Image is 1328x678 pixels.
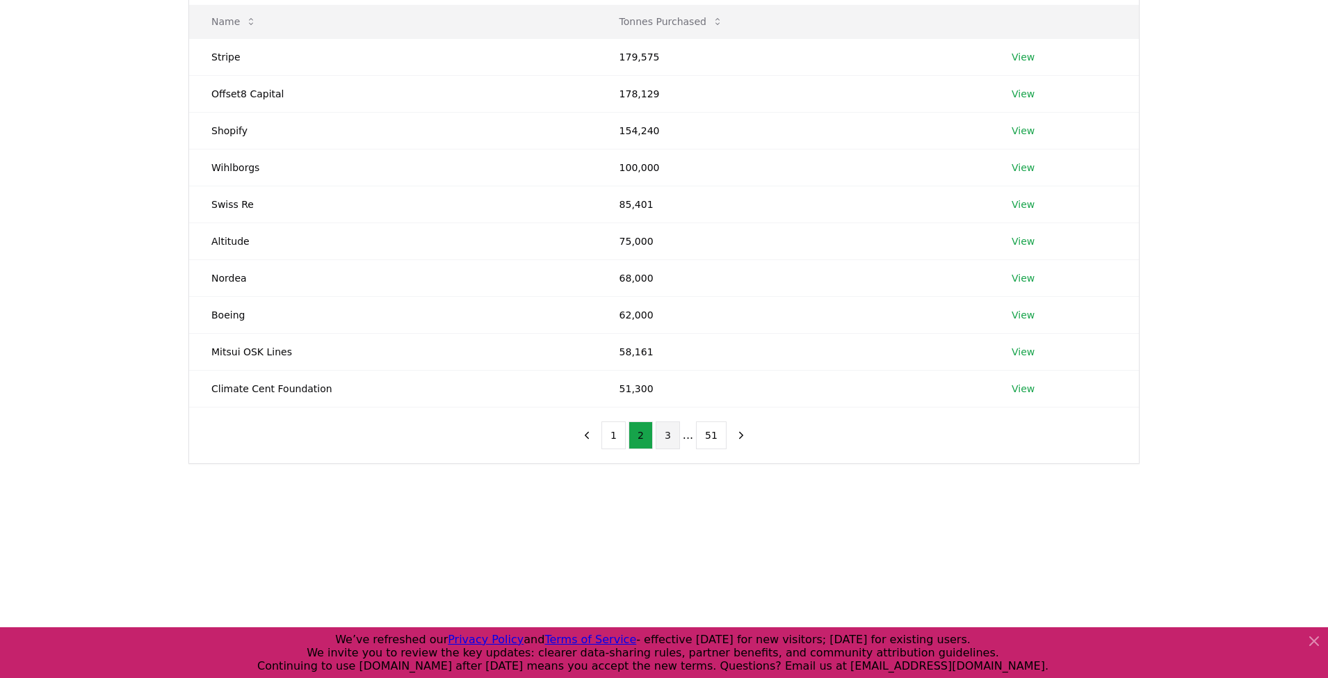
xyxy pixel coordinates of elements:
td: Offset8 Capital [189,75,597,112]
button: Tonnes Purchased [608,8,734,35]
a: View [1012,124,1035,138]
li: ... [683,427,693,444]
a: View [1012,234,1035,248]
button: 51 [696,421,727,449]
td: 51,300 [597,370,989,407]
td: 85,401 [597,186,989,223]
td: 58,161 [597,333,989,370]
td: Shopify [189,112,597,149]
td: 68,000 [597,259,989,296]
a: View [1012,271,1035,285]
td: Wihlborgs [189,149,597,186]
td: Boeing [189,296,597,333]
td: Stripe [189,38,597,75]
td: Mitsui OSK Lines [189,333,597,370]
button: previous page [575,421,599,449]
td: 75,000 [597,223,989,259]
td: 179,575 [597,38,989,75]
button: next page [729,421,753,449]
a: View [1012,50,1035,64]
td: Swiss Re [189,186,597,223]
a: View [1012,161,1035,175]
td: Altitude [189,223,597,259]
td: 178,129 [597,75,989,112]
button: 1 [601,421,626,449]
td: Nordea [189,259,597,296]
a: View [1012,382,1035,396]
button: 2 [629,421,653,449]
td: Climate Cent Foundation [189,370,597,407]
a: View [1012,345,1035,359]
td: 100,000 [597,149,989,186]
a: View [1012,197,1035,211]
button: 3 [656,421,680,449]
td: 62,000 [597,296,989,333]
a: View [1012,87,1035,101]
td: 154,240 [597,112,989,149]
button: Name [200,8,268,35]
a: View [1012,308,1035,322]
